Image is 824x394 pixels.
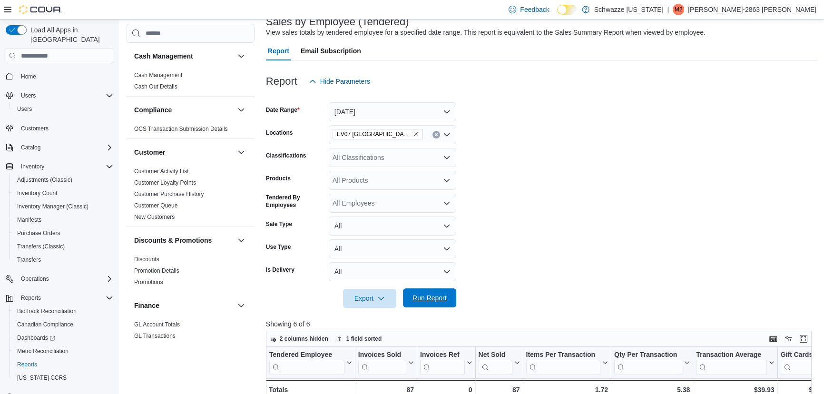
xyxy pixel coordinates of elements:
button: Manifests [10,213,117,227]
span: Discounts [134,256,159,263]
button: 2 columns hidden [266,333,332,345]
button: Cash Management [235,50,247,62]
button: Operations [2,272,117,286]
span: Reports [17,292,113,304]
a: GL Transactions [134,333,176,339]
span: GL Transactions [134,332,176,340]
div: Discounts & Promotions [127,254,255,292]
button: Net Sold [478,351,520,375]
a: Home [17,71,40,82]
span: OCS Transaction Submission Details [134,125,228,133]
div: View sales totals by tendered employee for a specified date range. This report is equivalent to t... [266,28,706,38]
span: GL Account Totals [134,321,180,328]
button: Open list of options [443,199,451,207]
a: Customer Loyalty Points [134,179,196,186]
button: Finance [134,301,234,310]
span: Cash Management [134,71,182,79]
button: Canadian Compliance [10,318,117,331]
span: Adjustments (Classic) [17,176,72,184]
a: Customer Activity List [134,168,189,175]
span: 2 columns hidden [280,335,328,343]
span: Home [21,73,36,80]
label: Sale Type [266,220,292,228]
div: Cash Management [127,69,255,96]
button: Reports [10,358,117,371]
button: Hide Parameters [305,72,374,91]
span: 1 field sorted [346,335,382,343]
h3: Compliance [134,105,172,115]
div: Tendered Employee [269,351,344,360]
span: Adjustments (Classic) [13,174,113,186]
button: Invoices Ref [420,351,472,375]
span: Operations [17,273,113,285]
span: Canadian Compliance [13,319,113,330]
button: Enter fullscreen [798,333,809,345]
a: Purchase Orders [13,227,64,239]
span: Inventory [21,163,44,170]
button: Users [2,89,117,102]
button: Tendered Employee [269,351,352,375]
a: Transfers [13,254,45,266]
span: Catalog [17,142,113,153]
h3: Discounts & Promotions [134,236,212,245]
button: Customers [2,121,117,135]
button: Compliance [235,104,247,116]
label: Tendered By Employees [266,194,325,209]
a: Promotion Details [134,267,179,274]
button: Customer [235,147,247,158]
span: EV07 [GEOGRAPHIC_DATA] [337,129,411,139]
button: Display options [783,333,794,345]
label: Use Type [266,243,291,251]
a: Reports [13,359,41,370]
span: Hide Parameters [320,77,370,86]
button: Adjustments (Classic) [10,173,117,187]
span: Report [268,41,289,60]
button: Transfers (Classic) [10,240,117,253]
button: Cash Management [134,51,234,61]
span: Catalog [21,144,40,151]
div: Gift Cards [780,351,818,360]
a: Customer Queue [134,202,177,209]
span: Users [13,103,113,115]
button: [DATE] [329,102,456,121]
button: Inventory [17,161,48,172]
span: Load All Apps in [GEOGRAPHIC_DATA] [27,25,113,44]
span: Cash Out Details [134,83,177,90]
span: Home [17,70,113,82]
button: Catalog [17,142,44,153]
a: Customer Purchase History [134,191,204,197]
h3: Finance [134,301,159,310]
a: Canadian Compliance [13,319,77,330]
button: Users [17,90,39,101]
span: Reports [21,294,41,302]
div: Items Per Transaction [526,351,600,375]
span: Reports [13,359,113,370]
span: Transfers (Classic) [13,241,113,252]
div: Net Sold [478,351,512,360]
button: Open list of options [443,131,451,138]
a: BioTrack Reconciliation [13,305,80,317]
a: New Customers [134,214,175,220]
span: Inventory Count [17,189,58,197]
div: Invoices Sold [358,351,406,375]
div: Tendered Employee [269,351,344,375]
div: Customer [127,166,255,227]
a: Dashboards [10,331,117,345]
label: Classifications [266,152,306,159]
div: Compliance [127,123,255,138]
button: Keyboard shortcuts [767,333,779,345]
span: BioTrack Reconciliation [17,307,77,315]
a: Inventory Count [13,187,61,199]
span: M2 [675,4,683,15]
button: Compliance [134,105,234,115]
span: Dashboards [17,334,55,342]
div: Invoices Ref [420,351,464,375]
label: Date Range [266,106,300,114]
a: Adjustments (Classic) [13,174,76,186]
p: Showing 6 of 6 [266,319,817,329]
button: Inventory Count [10,187,117,200]
h3: Customer [134,148,165,157]
button: Export [343,289,396,308]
